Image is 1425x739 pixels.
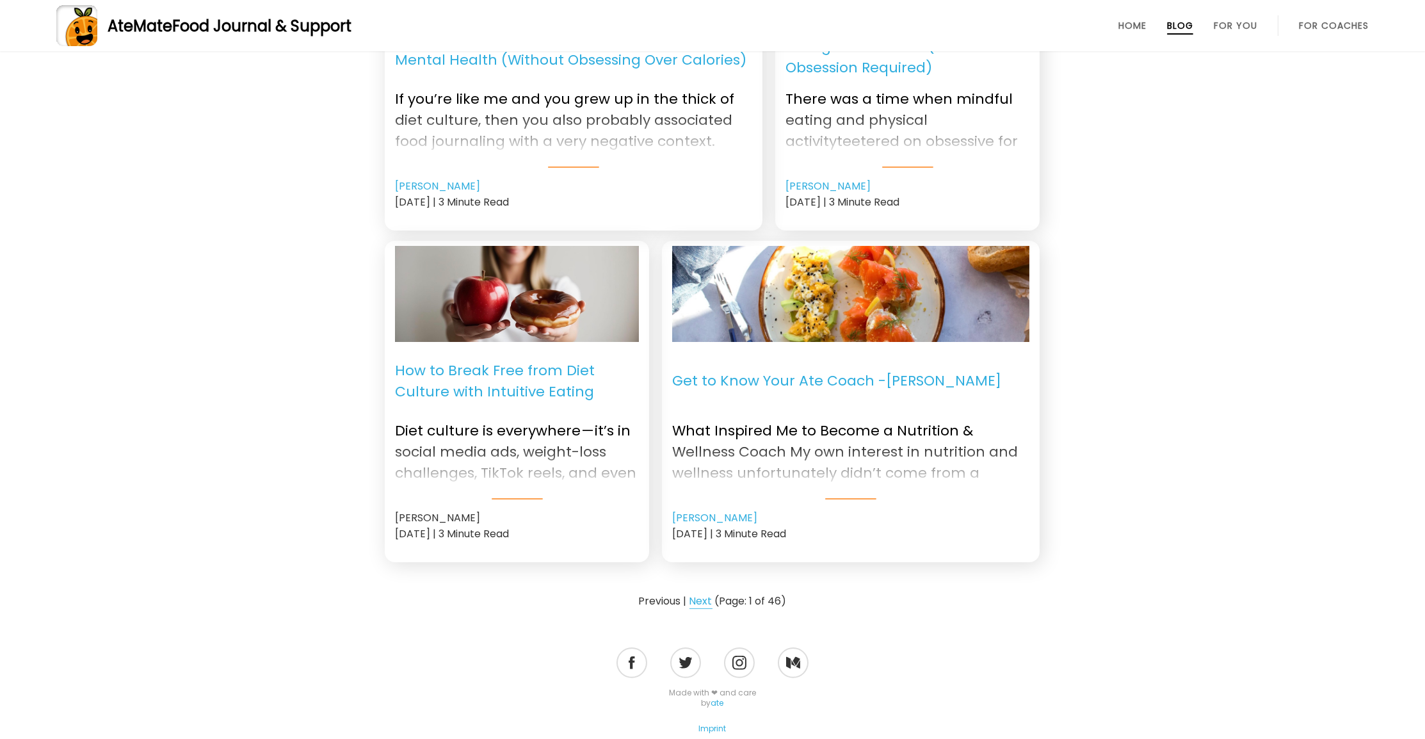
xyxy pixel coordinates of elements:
p: If you’re like me and you grew up in the thick of diet culture, then you also probably associated... [395,78,752,150]
div: Made with ❤ and care by [13,683,1412,729]
img: Diet Culture Intuitive Eating. Image: Canva AI [395,225,639,362]
p: There was a time when mindful eating and physical activityteetered on obsessive for me. It was a ... [785,78,1029,150]
div: [DATE] | 3 Minute Read [395,526,639,542]
span: (Page: 1 of 46) [715,594,787,608]
p: How to Break Free from Diet Culture with Intuitive Eating [395,352,639,410]
span: Food Journal & Support [172,15,351,37]
p: Diet culture is everywhere — it’s in social media ads, weight-loss challenges, TikTok reels, and ... [395,410,639,482]
span: Previous | [639,594,687,608]
p: What Inspired Me to Become a Nutrition & Wellness Coach My own interest in nutrition and wellness... [672,410,1029,482]
a: Stacy Yates. Image: Pexels - Kübra Doğu [672,246,1029,342]
img: Medium [786,656,800,669]
a: Get to Know Your Ate Coach -[PERSON_NAME] What Inspired Me to Become a Nutrition & Wellness Coach... [672,352,1029,499]
a: The Real Way to Find Balance in Eating and Exercise (No Obsession Required) There was a time when... [785,15,1029,168]
a: Home [1118,20,1147,31]
a: Diet Culture Intuitive Eating. Image: Canva AI [395,246,639,342]
a: For You [1214,20,1257,31]
a: ate [711,697,724,709]
img: Stacy Yates. Image: Pexels - Kübra Doğu [672,175,1029,412]
a: Blog [1167,20,1193,31]
a: Next [689,594,712,609]
a: AteMateFood Journal & Support [56,5,1369,46]
a: [PERSON_NAME] [672,510,757,526]
a: How Mindful Food Journaling Can Improve Your Mental Health (Without Obsessing Over Calories) If y... [395,20,752,168]
a: How to Break Free from Diet Culture with Intuitive Eating Diet culture is everywhere — it’s in so... [395,352,639,499]
div: AteMate [97,15,351,37]
p: Get to Know Your Ate Coach -[PERSON_NAME] [672,352,1001,410]
img: Instagram [732,656,746,670]
div: [DATE] | 3 Minute Read [672,526,1029,542]
img: Twitter [679,657,693,669]
div: [PERSON_NAME] [395,510,639,526]
a: [PERSON_NAME] [785,179,871,194]
a: Imprint [699,723,727,735]
a: For Coaches [1299,20,1369,31]
div: [DATE] | 3 Minute Read [395,194,752,210]
div: [DATE] | 3 Minute Read [785,194,1029,210]
img: Facebook [629,656,635,669]
a: [PERSON_NAME] [395,179,480,194]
